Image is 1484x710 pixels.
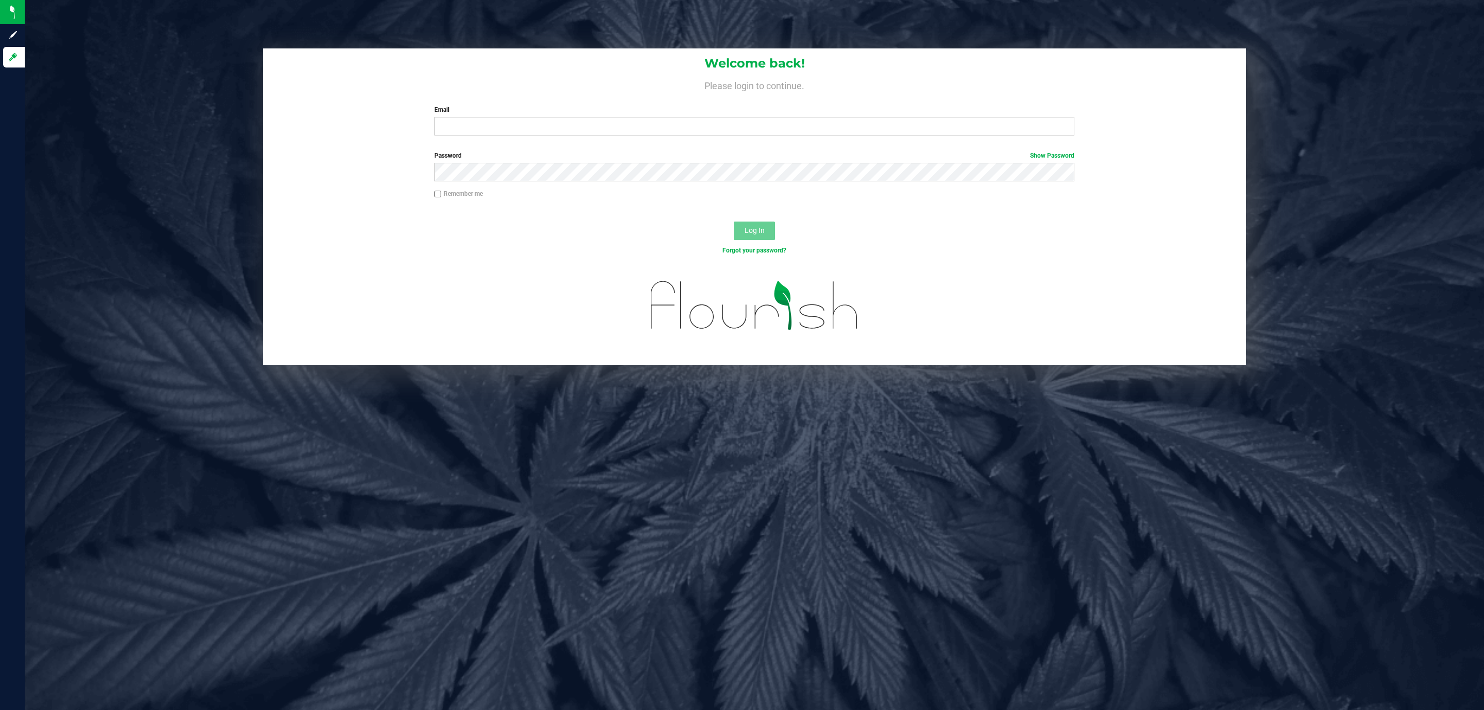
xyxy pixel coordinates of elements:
[434,105,1074,114] label: Email
[434,189,483,198] label: Remember me
[8,52,18,62] inline-svg: Log in
[722,247,786,254] a: Forgot your password?
[263,78,1246,91] h4: Please login to continue.
[745,226,765,234] span: Log In
[434,191,442,198] input: Remember me
[632,266,878,345] img: flourish_logo.svg
[434,152,462,159] span: Password
[263,57,1246,70] h1: Welcome back!
[734,222,775,240] button: Log In
[8,30,18,40] inline-svg: Sign up
[1030,152,1074,159] a: Show Password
